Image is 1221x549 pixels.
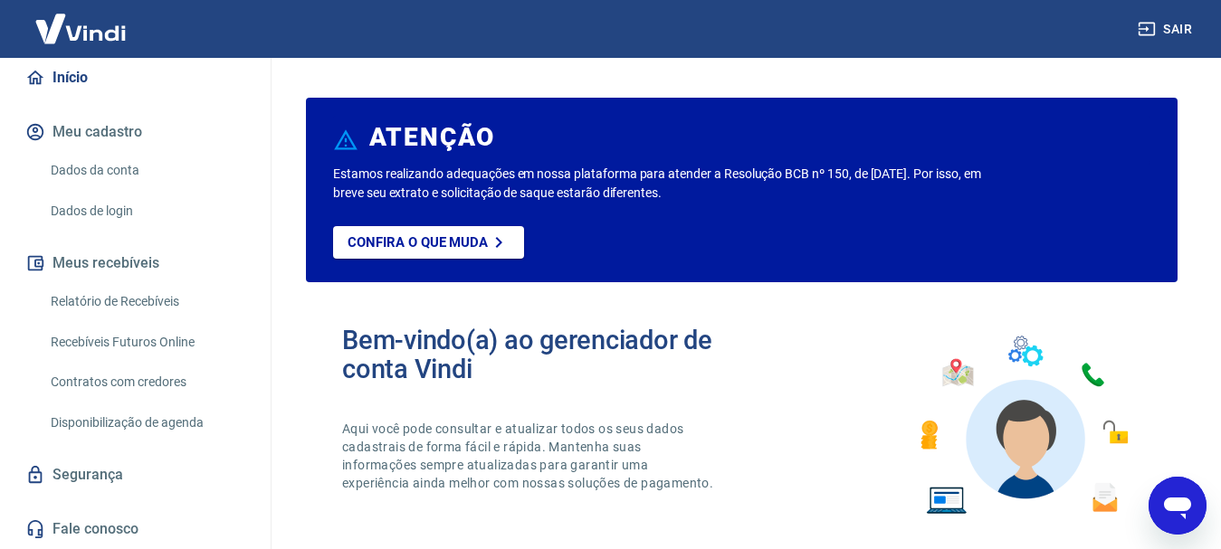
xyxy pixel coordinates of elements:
a: Confira o que muda [333,226,524,259]
img: Imagem de um avatar masculino com diversos icones exemplificando as funcionalidades do gerenciado... [904,326,1141,525]
h2: Bem-vindo(a) ao gerenciador de conta Vindi [342,326,742,383]
p: Confira o que muda [348,234,488,251]
a: Início [22,58,249,98]
iframe: Botão para abrir a janela de mensagens [1149,477,1207,535]
p: Aqui você pode consultar e atualizar todos os seus dados cadastrais de forma fácil e rápida. Mant... [342,420,717,492]
h6: ATENÇÃO [369,128,495,147]
a: Disponibilização de agenda [43,404,249,441]
button: Meus recebíveis [22,243,249,283]
a: Fale conosco [22,509,249,549]
a: Dados de login [43,193,249,230]
img: Vindi [22,1,139,56]
p: Estamos realizando adequações em nossa plataforma para atender a Resolução BCB nº 150, de [DATE].... [333,165,987,203]
a: Recebíveis Futuros Online [43,324,249,361]
a: Relatório de Recebíveis [43,283,249,320]
button: Sair [1134,13,1199,46]
button: Meu cadastro [22,112,249,152]
a: Segurança [22,455,249,495]
a: Contratos com credores [43,364,249,401]
a: Dados da conta [43,152,249,189]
